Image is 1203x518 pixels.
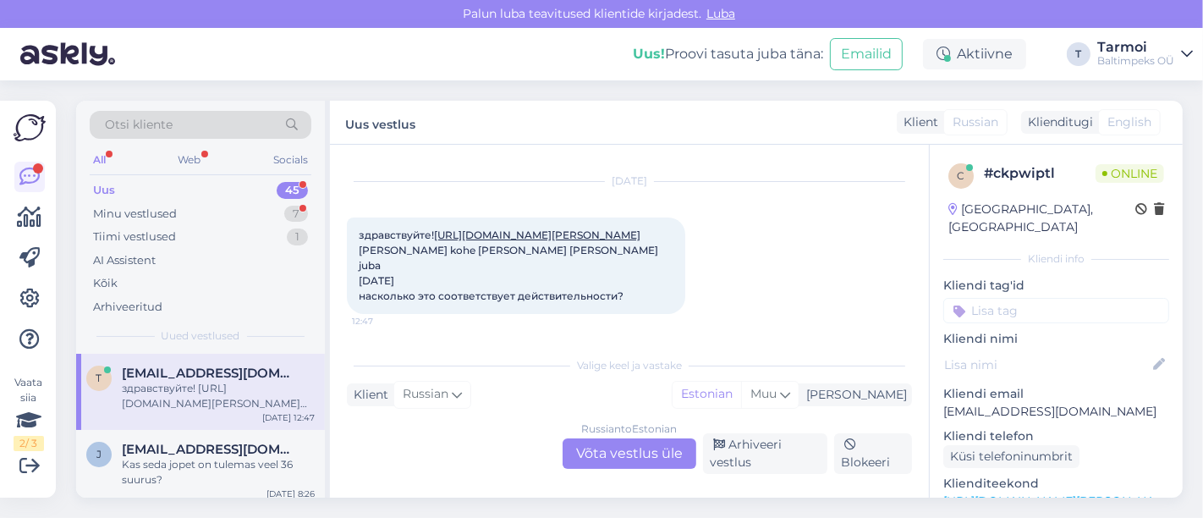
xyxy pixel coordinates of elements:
[943,403,1169,421] p: [EMAIL_ADDRESS][DOMAIN_NAME]
[14,114,46,141] img: Askly Logo
[943,385,1169,403] p: Kliendi email
[943,298,1169,323] input: Lisa tag
[14,436,44,451] div: 2 / 3
[162,328,240,344] span: Uued vestlused
[93,182,115,199] div: Uus
[93,299,162,316] div: Arhiveeritud
[93,206,177,223] div: Minu vestlused
[359,229,661,302] span: здравствуйте! [PERSON_NAME] kohe [PERSON_NAME] [PERSON_NAME] juba [DATE] насколько это соответств...
[750,386,777,401] span: Muu
[347,386,388,404] div: Klient
[1097,41,1174,54] div: Tarmoi
[1107,113,1151,131] span: English
[701,6,740,21] span: Luba
[352,315,415,328] span: 12:47
[1097,41,1193,68] a: TarmoiBaltimpeks OÜ
[96,372,102,384] span: t
[943,330,1169,348] p: Kliendi nimi
[633,46,665,62] b: Uus!
[984,163,1096,184] div: # ckpwiptl
[943,251,1169,267] div: Kliendi info
[105,116,173,134] span: Otsi kliente
[953,113,998,131] span: Russian
[1021,113,1093,131] div: Klienditugi
[93,252,156,269] div: AI Assistent
[673,382,741,407] div: Estonian
[122,457,315,488] div: Kas seda jopet on tulemas veel 36 suurus?
[93,229,176,245] div: Tiimi vestlused
[563,438,696,469] div: Võta vestlus üle
[943,475,1169,493] p: Klienditeekond
[284,206,308,223] div: 7
[270,149,311,171] div: Socials
[943,445,1079,468] div: Küsi telefoninumbrit
[834,433,912,474] div: Blokeeri
[347,358,912,373] div: Valige keel ja vastake
[262,411,315,424] div: [DATE] 12:47
[93,275,118,292] div: Kõik
[287,229,308,245] div: 1
[403,385,448,404] span: Russian
[90,149,109,171] div: All
[122,442,298,457] span: janamottus@gmail.com
[582,422,678,437] div: Russian to Estonian
[96,448,102,460] span: j
[14,375,44,451] div: Vaata siia
[799,386,907,404] div: [PERSON_NAME]
[897,113,938,131] div: Klient
[266,488,315,500] div: [DATE] 8:26
[944,355,1150,374] input: Lisa nimi
[923,39,1026,69] div: Aktiivne
[703,433,827,474] div: Arhiveeri vestlus
[122,366,298,381] span: timur.kozlov@gmail.com
[943,493,1177,509] a: [URL][DOMAIN_NAME][PERSON_NAME]
[948,201,1135,236] div: [GEOGRAPHIC_DATA], [GEOGRAPHIC_DATA]
[943,277,1169,295] p: Kliendi tag'id
[1096,164,1164,183] span: Online
[943,427,1169,445] p: Kliendi telefon
[1097,54,1174,68] div: Baltimpeks OÜ
[1067,42,1090,66] div: T
[277,182,308,199] div: 45
[830,38,903,70] button: Emailid
[958,169,965,182] span: c
[633,44,823,64] div: Proovi tasuta juba täna:
[347,174,912,189] div: [DATE]
[122,381,315,411] div: здравствуйте! [URL][DOMAIN_NAME][PERSON_NAME] Telli kohe [PERSON_NAME] [PERSON_NAME] juba [DATE] ...
[345,111,415,134] label: Uus vestlus
[175,149,205,171] div: Web
[434,229,640,241] a: [URL][DOMAIN_NAME][PERSON_NAME]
